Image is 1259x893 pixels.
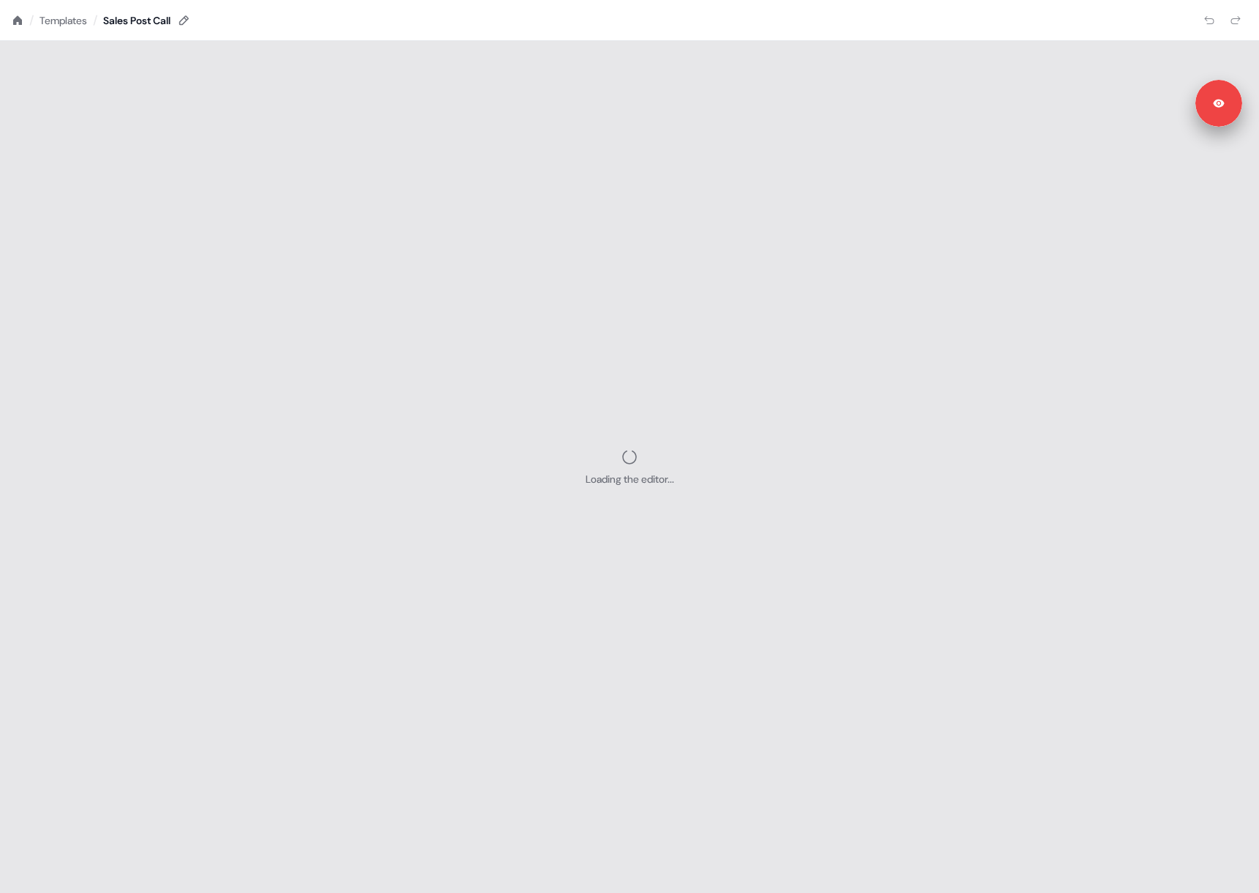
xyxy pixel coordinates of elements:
div: Sales Post Call [103,13,171,28]
a: Templates [40,13,87,28]
div: / [93,12,97,29]
div: / [29,12,34,29]
div: Loading the editor... [586,472,674,486]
